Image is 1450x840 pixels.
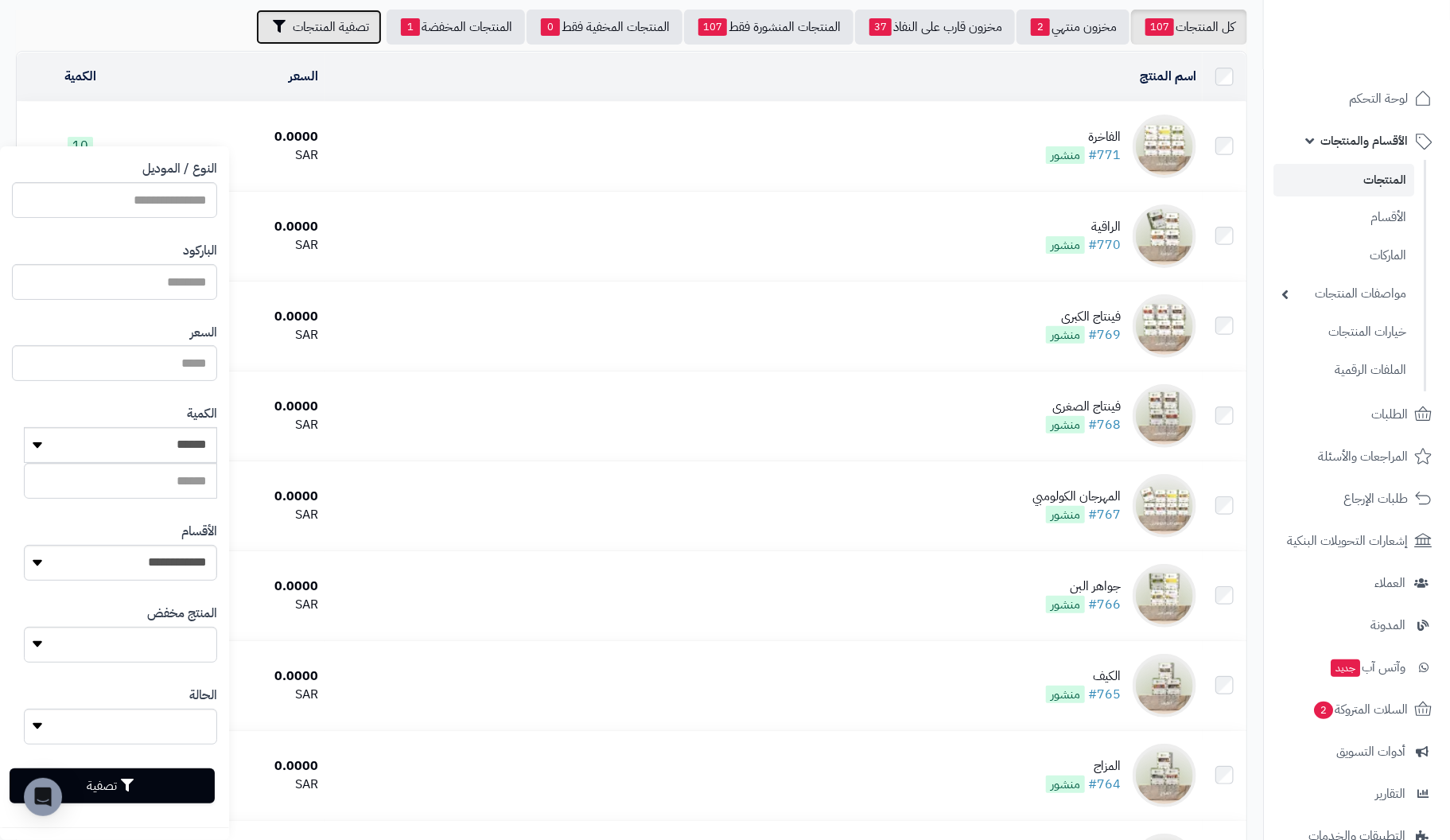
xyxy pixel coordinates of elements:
[147,605,217,623] label: المنتج مخفض
[869,18,892,36] span: 37
[150,757,319,776] div: 0.0000
[1318,445,1408,468] span: المراجعات والأسئلة
[1273,80,1440,118] a: لوحة التحكم
[181,523,217,541] label: الأقسام
[387,10,525,45] a: المنتجات المخفضة1
[150,596,319,614] div: SAR
[1287,530,1408,552] span: إشعارات التحويلات البنكية
[1088,325,1121,344] a: #769
[1046,757,1121,776] div: المزاج
[150,577,319,596] div: 0.0000
[1273,395,1440,434] a: الطلبات
[150,398,319,416] div: 0.0000
[1133,564,1196,628] img: جواهر البن
[1343,488,1408,510] span: طلبات الإرجاع
[1133,474,1196,538] img: المهرجان الكولومبي
[1314,702,1333,719] span: 2
[150,686,319,704] div: SAR
[1273,353,1414,387] a: الملفات الرقمية
[10,768,215,803] button: تصفية
[1349,87,1408,110] span: لوحة التحكم
[1273,239,1414,273] a: الماركات
[1273,564,1440,602] a: العملاء
[1273,164,1414,196] a: المنتجات
[1273,775,1440,813] a: التقارير
[1046,667,1121,686] div: الكيف
[684,10,853,45] a: المنتجات المنشورة فقط107
[1273,733,1440,771] a: أدوات التسويق
[1133,744,1196,807] img: المزاج
[1374,572,1405,594] span: العملاء
[150,506,319,524] div: SAR
[1046,577,1121,596] div: جواهر البن
[150,326,319,344] div: SAR
[1375,783,1405,805] span: التقارير
[1046,506,1085,523] span: منشور
[150,308,319,326] div: 0.0000
[1088,146,1121,165] a: #771
[1088,595,1121,614] a: #766
[527,10,682,45] a: المنتجات المخفية فقط0
[150,128,319,146] div: 0.0000
[698,18,727,36] span: 107
[1046,308,1121,326] div: فينتاج الكبرى
[150,218,319,236] div: 0.0000
[1088,415,1121,434] a: #768
[1032,488,1121,506] div: المهرجان الكولومبي
[150,667,319,686] div: 0.0000
[1273,437,1440,476] a: المراجعات والأسئلة
[1046,326,1085,344] span: منشور
[1145,18,1174,36] span: 107
[1342,43,1435,76] img: logo-2.png
[1329,656,1405,679] span: وآتس آب
[150,416,319,434] div: SAR
[150,146,319,165] div: SAR
[1273,277,1414,311] a: مواصفات المنتجات
[1273,200,1414,235] a: الأقسام
[1017,10,1129,45] a: مخزون منتهي2
[1273,690,1440,729] a: السلات المتروكة2
[1046,776,1085,793] span: منشور
[1046,686,1085,703] span: منشور
[150,488,319,506] div: 0.0000
[189,686,217,705] label: الحالة
[1371,403,1408,426] span: الطلبات
[1046,218,1121,236] div: الراقية
[1273,648,1440,686] a: وآتس آبجديد
[183,242,217,260] label: الباركود
[1331,659,1360,677] span: جديد
[1133,654,1196,717] img: الكيف
[1336,741,1405,763] span: أدوات التسويق
[190,324,217,342] label: السعر
[1133,294,1196,358] img: فينتاج الكبرى
[1273,480,1440,518] a: طلبات الإرجاع
[1133,384,1196,448] img: فينتاج الصغرى
[289,67,318,86] a: السعر
[1320,130,1408,152] span: الأقسام والمنتجات
[1046,596,1085,613] span: منشور
[541,18,560,36] span: 0
[1046,128,1121,146] div: الفاخرة
[401,18,420,36] span: 1
[1133,204,1196,268] img: الراقية
[1046,416,1085,434] span: منشور
[1088,235,1121,255] a: #770
[1312,698,1408,721] span: السلات المتروكة
[142,160,217,178] label: النوع / الموديل
[1088,685,1121,704] a: #765
[187,405,217,423] label: الكمية
[1131,10,1247,45] a: كل المنتجات107
[1273,606,1440,644] a: المدونة
[256,10,382,45] button: تصفية المنتجات
[1370,614,1405,636] span: المدونة
[68,137,93,154] span: 10
[293,17,369,37] span: تصفية المنتجات
[855,10,1015,45] a: مخزون قارب على النفاذ37
[64,67,96,86] a: الكمية
[1046,398,1121,416] div: فينتاج الصغرى
[1273,315,1414,349] a: خيارات المنتجات
[1088,505,1121,524] a: #767
[1133,115,1196,178] img: الفاخرة
[1046,236,1085,254] span: منشور
[24,778,62,816] div: Open Intercom Messenger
